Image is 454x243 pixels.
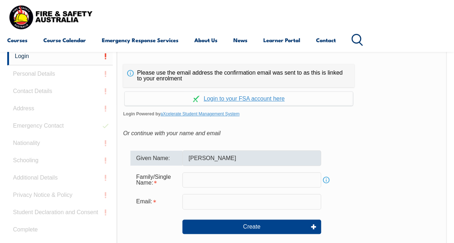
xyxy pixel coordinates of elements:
span: Login Powered by [123,109,440,119]
a: Info [321,175,331,185]
div: Or continue with your name and email [123,128,440,139]
img: Log in withaxcelerate [193,96,199,102]
div: Family/Single Name is required. [130,170,182,190]
button: Create [182,220,321,234]
a: aXcelerate Student Management System [160,111,239,116]
a: About Us [194,31,217,49]
div: Please use the email address the confirmation email was sent to as this is linked to your enrolment [123,64,354,87]
a: Contact [316,31,336,49]
div: Given Name: [130,151,182,165]
a: Emergency Response Services [102,31,178,49]
a: News [233,31,247,49]
div: Email is required. [130,195,182,208]
a: Courses [7,31,27,49]
a: Course Calendar [43,31,86,49]
a: Learner Portal [263,31,300,49]
a: Login [7,48,113,65]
